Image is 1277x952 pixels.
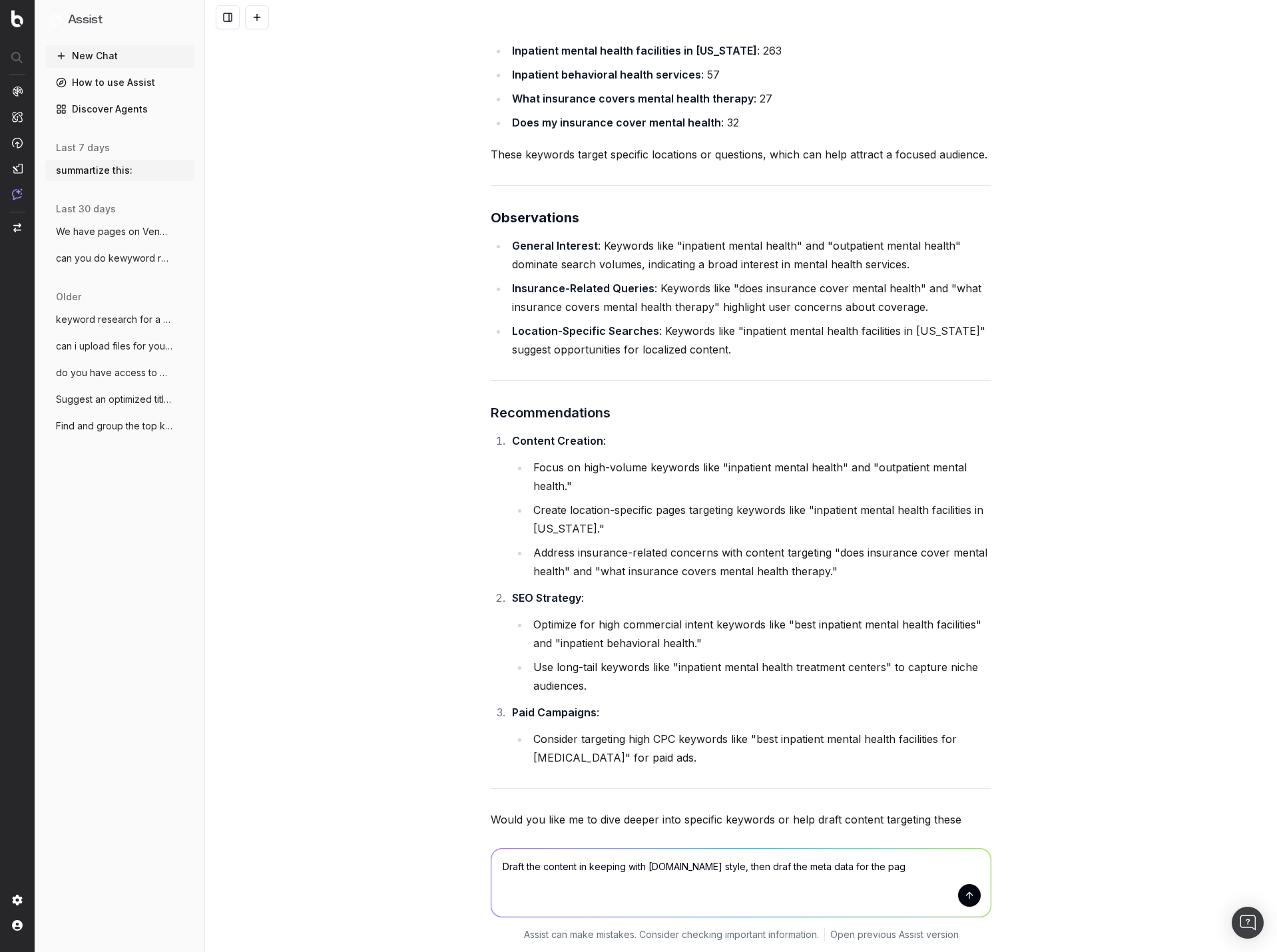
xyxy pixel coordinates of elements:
span: can i upload files for you to analyze [56,340,173,353]
li: Address insurance-related concerns with content targeting "does insurance cover mental health" an... [529,543,991,581]
img: Setting [12,895,23,905]
strong: SEO Strategy [512,591,581,604]
li: : 27 [508,89,991,108]
div: Open Intercom Messenger [1232,907,1264,939]
span: do you have access to my SEM Rush data [56,366,173,379]
li: : 57 [508,65,991,84]
button: We have pages on Venmo and CashApp refer [45,221,194,242]
span: last 7 days [56,141,110,154]
h1: Assist [68,11,103,29]
span: can you do kewyword research for this pa [56,252,173,265]
img: Botify logo [11,10,23,27]
img: Studio [12,163,23,174]
li: : Keywords like "inpatient mental health facilities in [US_STATE]" suggest opportunities for loca... [508,322,991,359]
img: Intelligence [12,111,23,122]
strong: Inpatient mental health facilities in [US_STATE] [512,44,757,57]
button: Find and group the top keywords for acco [45,415,194,437]
span: keyword research for a page about a mass [56,313,173,326]
strong: Observations [491,210,579,226]
li: : Keywords like "inpatient mental health" and "outpatient mental health" dominate search volumes,... [508,236,991,274]
img: Analytics [12,86,23,97]
li: Focus on high-volume keywords like "inpatient mental health" and "outpatient mental health." [529,458,991,495]
span: summartize this: [56,164,132,177]
img: Switch project [13,223,21,232]
li: Create location-specific pages targeting keywords like "inpatient mental health facilities in [US... [529,501,991,538]
strong: Paid Campaigns [512,706,597,719]
button: can i upload files for you to analyze [45,336,194,357]
p: Assist can make mistakes. Consider checking important information. [524,928,819,941]
span: last 30 days [56,202,116,216]
a: Open previous Assist version [830,928,959,941]
li: Use long-tail keywords like "inpatient mental health treatment centers" to capture niche audiences. [529,658,991,695]
button: can you do kewyword research for this pa [45,248,194,269]
span: Find and group the top keywords for acco [56,419,173,433]
span: We have pages on Venmo and CashApp refer [56,225,173,238]
button: do you have access to my SEM Rush data [45,362,194,383]
img: Assist [12,188,23,200]
button: New Chat [45,45,194,67]
li: Consider targeting high CPC keywords like "best inpatient mental health facilities for [MEDICAL_D... [529,730,991,767]
img: My account [12,920,23,931]
span: older [56,290,81,304]
strong: Does my insurance cover mental health [512,116,721,129]
button: keyword research for a page about a mass [45,309,194,330]
img: Assist [51,13,63,26]
button: summartize this: [45,160,194,181]
strong: Inpatient behavioral health services [512,68,701,81]
li: : [508,703,991,767]
button: Assist [51,11,189,29]
span: Suggest an optimized title and descripti [56,393,173,406]
li: : 32 [508,113,991,132]
strong: Location-Specific Searches [512,324,659,338]
a: Discover Agents [45,99,194,120]
strong: What insurance covers mental health therapy [512,92,754,105]
strong: Content Creation [512,434,603,447]
li: : [508,431,991,581]
img: Activation [12,137,23,148]
strong: General Interest [512,239,598,252]
li: : 263 [508,41,991,60]
button: Suggest an optimized title and descripti [45,389,194,410]
textarea: Draft the content in keeping with [DOMAIN_NAME] style, then draf the meta data for the pa [491,849,991,917]
strong: Insurance-Related Queries [512,282,654,295]
a: How to use Assist [45,72,194,93]
li: : [508,589,991,695]
li: : Keywords like "does insurance cover mental health" and "what insurance covers mental health the... [508,279,991,316]
p: These keywords target specific locations or questions, which can help attract a focused audience. [491,145,991,164]
p: Would you like me to dive deeper into specific keywords or help draft content targeting these ter... [491,810,991,847]
li: Optimize for high commercial intent keywords like "best inpatient mental health facilities" and "... [529,615,991,652]
h3: Recommendations [491,402,991,423]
